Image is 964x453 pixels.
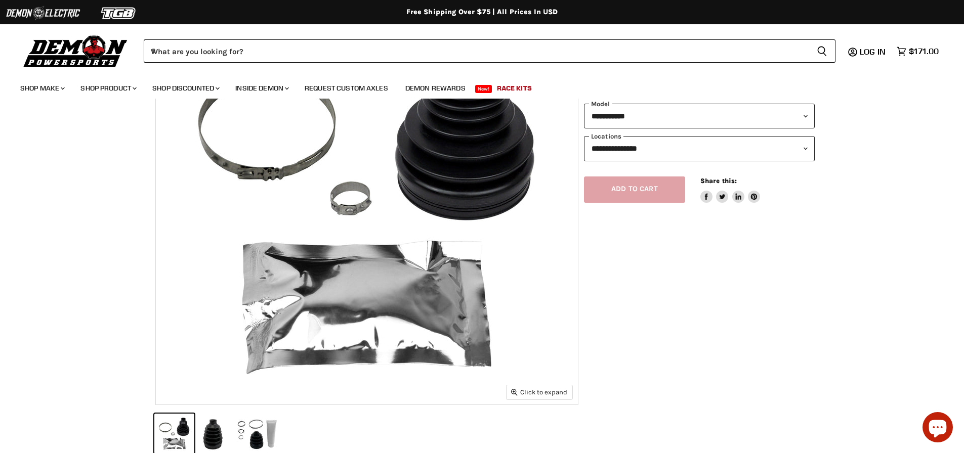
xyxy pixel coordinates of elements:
[855,47,892,56] a: Log in
[860,47,886,57] span: Log in
[584,136,815,161] select: keys
[13,78,71,99] a: Shop Make
[919,412,956,445] inbox-online-store-chat: Shopify online store chat
[700,176,761,203] aside: Share this:
[489,78,539,99] a: Race Kits
[892,44,944,59] a: $171.00
[511,388,567,396] span: Click to expand
[81,4,157,23] img: TGB Logo 2
[584,104,815,128] select: modal-name
[144,39,809,63] input: When autocomplete results are available use up and down arrows to review and enter to select
[809,39,835,63] button: Search
[700,177,737,185] span: Share this:
[144,39,835,63] form: Product
[5,4,81,23] img: Demon Electric Logo 2
[145,78,226,99] a: Shop Discounted
[73,78,143,99] a: Shop Product
[13,74,936,99] ul: Main menu
[909,47,939,56] span: $171.00
[20,33,131,69] img: Demon Powersports
[398,78,473,99] a: Demon Rewards
[507,385,572,399] button: Click to expand
[297,78,396,99] a: Request Custom Axles
[77,8,887,17] div: Free Shipping Over $75 | All Prices In USD
[475,85,492,93] span: New!
[228,78,295,99] a: Inside Demon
